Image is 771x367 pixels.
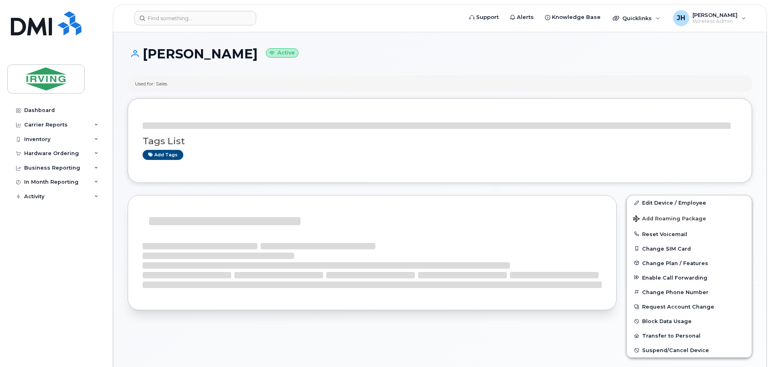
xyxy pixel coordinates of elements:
button: Change Plan / Features [627,256,752,270]
span: Change Plan / Features [642,260,708,266]
small: Active [266,48,298,58]
span: Enable Call Forwarding [642,274,707,280]
button: Change Phone Number [627,285,752,299]
h1: [PERSON_NAME] [128,47,752,61]
button: Suspend/Cancel Device [627,343,752,357]
button: Enable Call Forwarding [627,270,752,285]
button: Add Roaming Package [627,210,752,226]
button: Change SIM Card [627,241,752,256]
h3: Tags List [143,136,737,146]
a: Add tags [143,150,183,160]
a: Edit Device / Employee [627,195,752,210]
button: Transfer to Personal [627,328,752,343]
button: Block Data Usage [627,314,752,328]
span: Suspend/Cancel Device [642,347,709,353]
div: Used for: Sales [135,80,167,87]
button: Request Account Change [627,299,752,314]
span: Add Roaming Package [633,216,706,223]
button: Reset Voicemail [627,227,752,241]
